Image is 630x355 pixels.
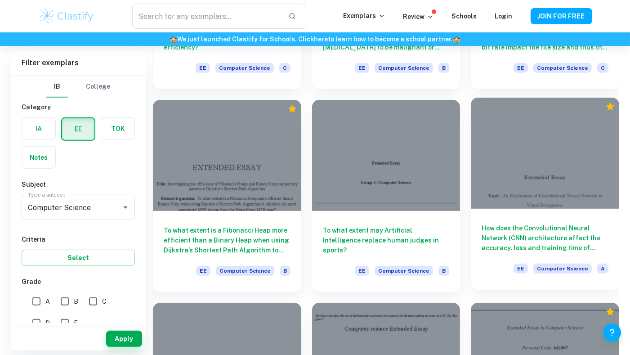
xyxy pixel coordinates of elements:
span: Computer Science [533,63,592,73]
span: Computer Science [215,63,274,73]
span: Computer Science [216,266,274,276]
a: here [314,36,328,43]
h6: Grade [22,277,135,287]
button: Select [22,250,135,266]
button: EE [62,118,94,140]
h6: Subject [22,180,135,189]
p: Exemplars [344,11,385,21]
h6: Category [22,102,135,112]
span: E [74,318,78,328]
span: EE [514,264,528,274]
span: B [438,63,449,73]
span: B [74,297,78,306]
button: Notes [22,147,55,168]
h6: How does the Convolutional Neural Network (CNN) architecture affect the accuracy, loss and traini... [482,223,608,253]
button: TOK [101,118,134,139]
a: Login [495,13,513,20]
h6: Filter exemplars [11,50,146,76]
span: EE [196,266,210,276]
span: Computer Science [533,264,592,274]
h6: Criteria [22,234,135,244]
span: A [597,264,608,274]
span: B [280,266,290,276]
span: EE [514,63,528,73]
button: Open [119,201,132,214]
a: To what extent is a Fibonacci Heap more efficient than a Binary Heap when using Dijkstra’s Shorte... [153,100,301,292]
button: Apply [106,331,142,347]
span: A [45,297,50,306]
button: College [86,76,110,98]
a: To what extent may Artificial Intelligence replace human judges in sports?EEComputer ScienceB [312,100,460,292]
span: EE [355,266,369,276]
span: D [45,318,50,328]
div: Filter type choice [46,76,110,98]
span: C [279,63,290,73]
input: Search for any exemplars... [132,4,281,29]
button: IB [46,76,68,98]
span: EE [355,63,369,73]
a: Schools [452,13,477,20]
span: Computer Science [375,63,433,73]
span: 🏫 [170,36,177,43]
h6: To what extent may Artificial Intelligence replace human judges in sports? [323,225,450,255]
span: B [438,266,449,276]
span: Computer Science [375,266,433,276]
span: EE [196,63,210,73]
span: C [102,297,107,306]
h6: To what extent is a Fibonacci Heap more efficient than a Binary Heap when using Dijkstra’s Shorte... [164,225,290,255]
a: How does the Convolutional Neural Network (CNN) architecture affect the accuracy, loss and traini... [471,100,619,292]
div: Premium [288,104,297,113]
p: Review [403,12,434,22]
button: JOIN FOR FREE [531,8,592,24]
button: Help and Feedback [603,324,621,342]
div: Premium [606,307,615,316]
h6: We just launched Clastify for Schools. Click to learn how to become a school partner. [2,34,628,44]
img: Clastify logo [38,7,95,25]
label: Type a subject [28,191,65,198]
span: C [597,63,608,73]
span: 🏫 [453,36,460,43]
button: IA [22,118,55,139]
div: Premium [606,102,615,111]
